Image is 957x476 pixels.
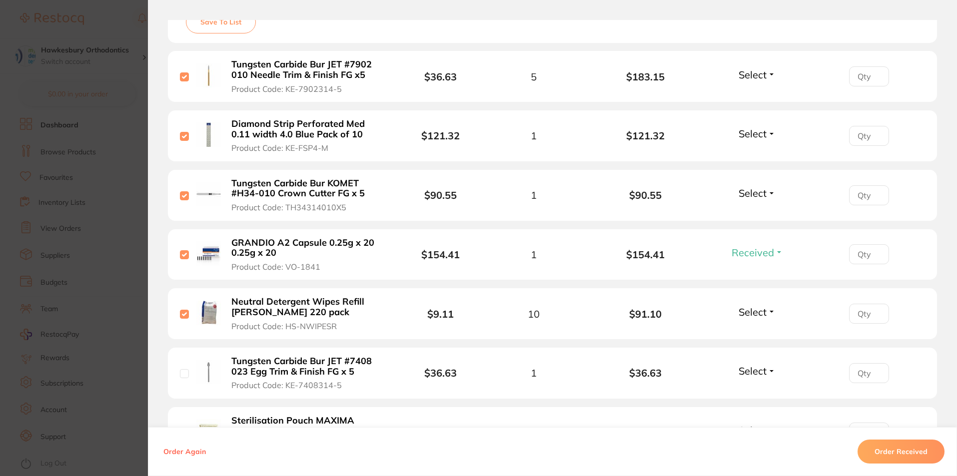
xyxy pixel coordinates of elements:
[736,424,779,437] button: Select
[196,182,221,206] img: Tungsten Carbide Bur KOMET #H34-010 Crown Cutter FG x 5
[736,68,779,81] button: Select
[849,66,889,86] input: Qty
[739,424,767,437] span: Select
[196,241,221,266] img: GRANDIO A2 Capsule 0.25g x 20 0.25g x 20
[590,71,702,82] b: $183.15
[231,238,386,258] b: GRANDIO A2 Capsule 0.25g x 20 0.25g x 20
[531,249,537,260] span: 1
[231,322,337,331] span: Product Code: HS-NWIPESR
[231,262,320,271] span: Product Code: VO-1841
[228,237,389,272] button: GRANDIO A2 Capsule 0.25g x 20 0.25g x 20 Product Code: VO-1841
[231,203,346,212] span: Product Code: TH34314010X5
[590,308,702,320] b: $91.10
[849,363,889,383] input: Qty
[231,356,386,377] b: Tungsten Carbide Bur JET #7408 023 Egg Trim & Finish FG x 5
[739,365,767,377] span: Select
[858,440,945,464] button: Order Received
[531,71,537,82] span: 5
[590,249,702,260] b: $154.41
[424,426,457,439] b: $13.25
[590,367,702,379] b: $36.63
[849,304,889,324] input: Qty
[196,63,221,88] img: Tungsten Carbide Bur JET #7902 010 Needle Trim & Finish FG x5
[739,127,767,140] span: Select
[590,189,702,201] b: $90.55
[160,447,209,456] button: Order Again
[729,246,786,259] button: Received
[736,365,779,377] button: Select
[196,301,221,325] img: Neutral Detergent Wipes Refill HENRY SCHEIN 220 pack
[732,246,774,259] span: Received
[231,178,386,199] b: Tungsten Carbide Bur KOMET #H34-010 Crown Cutter FG x 5
[736,187,779,199] button: Select
[231,84,342,93] span: Product Code: KE-7902314-5
[739,68,767,81] span: Select
[231,416,386,436] b: Sterilisation Pouch MAXIMA 133x255 mm (5.25x10") Box 200
[231,297,386,317] b: Neutral Detergent Wipes Refill [PERSON_NAME] 220 pack
[424,70,457,83] b: $36.63
[421,248,460,261] b: $154.41
[739,306,767,318] span: Select
[590,130,702,141] b: $121.32
[849,423,889,443] input: Qty
[849,126,889,146] input: Qty
[531,189,537,201] span: 1
[228,59,389,94] button: Tungsten Carbide Bur JET #7902 010 Needle Trim & Finish FG x5 Product Code: KE-7902314-5
[196,122,221,147] img: Diamond Strip Perforated Med 0.11 width 4.0 Blue Pack of 10
[186,10,256,33] button: Save To List
[424,189,457,201] b: $90.55
[228,178,389,213] button: Tungsten Carbide Bur KOMET #H34-010 Crown Cutter FG x 5 Product Code: TH34314010X5
[427,308,454,320] b: $9.11
[228,296,389,331] button: Neutral Detergent Wipes Refill [PERSON_NAME] 220 pack Product Code: HS-NWIPESR
[736,306,779,318] button: Select
[739,187,767,199] span: Select
[228,118,389,153] button: Diamond Strip Perforated Med 0.11 width 4.0 Blue Pack of 10 Product Code: KE-FSP4-M
[196,360,221,385] img: Tungsten Carbide Bur JET #7408 023 Egg Trim & Finish FG x 5
[231,59,386,80] b: Tungsten Carbide Bur JET #7902 010 Needle Trim & Finish FG x5
[228,356,389,391] button: Tungsten Carbide Bur JET #7408 023 Egg Trim & Finish FG x 5 Product Code: KE-7408314-5
[736,127,779,140] button: Select
[228,415,389,450] button: Sterilisation Pouch MAXIMA 133x255 mm (5.25x10") Box 200 Product Code: HS-9006157
[231,143,328,152] span: Product Code: KE-FSP4-M
[849,185,889,205] input: Qty
[231,119,386,139] b: Diamond Strip Perforated Med 0.11 width 4.0 Blue Pack of 10
[424,367,457,379] b: $36.63
[421,129,460,142] b: $121.32
[528,308,540,320] span: 10
[531,367,537,379] span: 1
[196,419,221,444] img: Sterilisation Pouch MAXIMA 133x255 mm (5.25x10") Box 200
[231,381,342,390] span: Product Code: KE-7408314-5
[849,244,889,264] input: Qty
[531,130,537,141] span: 1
